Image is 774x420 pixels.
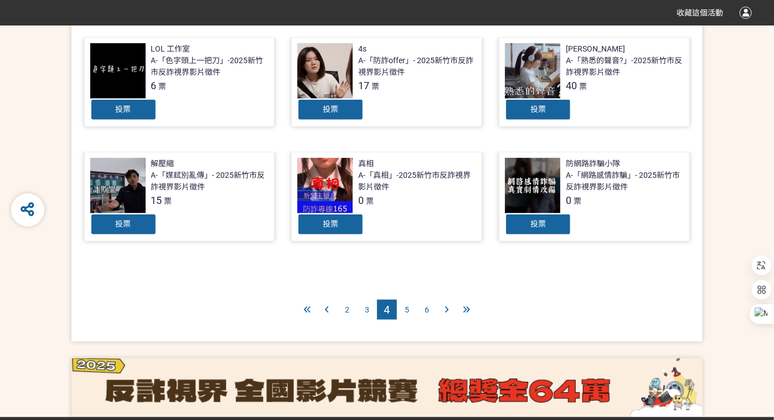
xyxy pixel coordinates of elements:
span: 6 [425,305,429,314]
div: 4s [358,43,367,55]
a: LOL 工作室A-「色字頭上一把刀」-2025新竹市反詐視界影片徵件6票投票 [84,37,275,127]
span: 收藏這個活動 [677,8,723,17]
div: A-「色字頭上一把刀」-2025新竹市反詐視界影片徵件 [151,55,269,78]
div: 解壓縮 [151,158,174,170]
div: 防網路詐騙小隊 [566,158,620,170]
a: [PERSON_NAME]A-「熟悉的聲音?」-2025新竹市反詐視界影片徵件40票投票 [499,37,690,127]
div: A-「防詐offer」- 2025新竹市反詐視界影片徵件 [358,55,476,78]
div: A-「媒弒別亂傳」- 2025新竹市反詐視界影片徵件 [151,170,269,193]
span: 票 [579,82,587,91]
span: 15 [151,194,162,206]
span: 投票 [530,219,546,228]
span: 17 [358,80,369,91]
span: 票 [371,82,379,91]
a: 解壓縮A-「媒弒別亂傳」- 2025新竹市反詐視界影片徵件15票投票 [84,152,275,242]
span: 票 [159,82,167,91]
span: 0 [358,194,364,206]
span: 6 [151,80,157,91]
span: 0 [566,194,571,206]
span: 票 [574,197,581,206]
span: 40 [566,80,577,91]
span: 2 [345,305,349,314]
span: 3 [365,305,369,314]
span: 投票 [323,105,338,114]
span: 票 [366,197,374,206]
span: 投票 [116,219,131,228]
div: A-「網路感情詐騙」- 2025新竹市反詐視界影片徵件 [566,170,684,193]
span: 投票 [323,219,338,228]
div: [PERSON_NAME] [566,43,625,55]
div: A-「真相」-2025新竹市反詐視界影片徵件 [358,170,476,193]
span: 票 [164,197,172,206]
div: A-「熟悉的聲音?」-2025新竹市反詐視界影片徵件 [566,55,684,78]
a: 防網路詐騙小隊A-「網路感情詐騙」- 2025新竹市反詐視界影片徵件0票投票 [499,152,690,242]
span: 5 [405,305,409,314]
div: 真相 [358,158,374,170]
span: 投票 [116,105,131,114]
img: d5dd58f8-aeb6-44fd-a984-c6eabd100919.png [71,358,703,417]
span: 投票 [530,105,546,114]
div: LOL 工作室 [151,43,190,55]
span: 4 [384,303,390,316]
a: 4sA-「防詐offer」- 2025新竹市反詐視界影片徵件17票投票 [291,37,482,127]
a: 真相A-「真相」-2025新竹市反詐視界影片徵件0票投票 [291,152,482,242]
